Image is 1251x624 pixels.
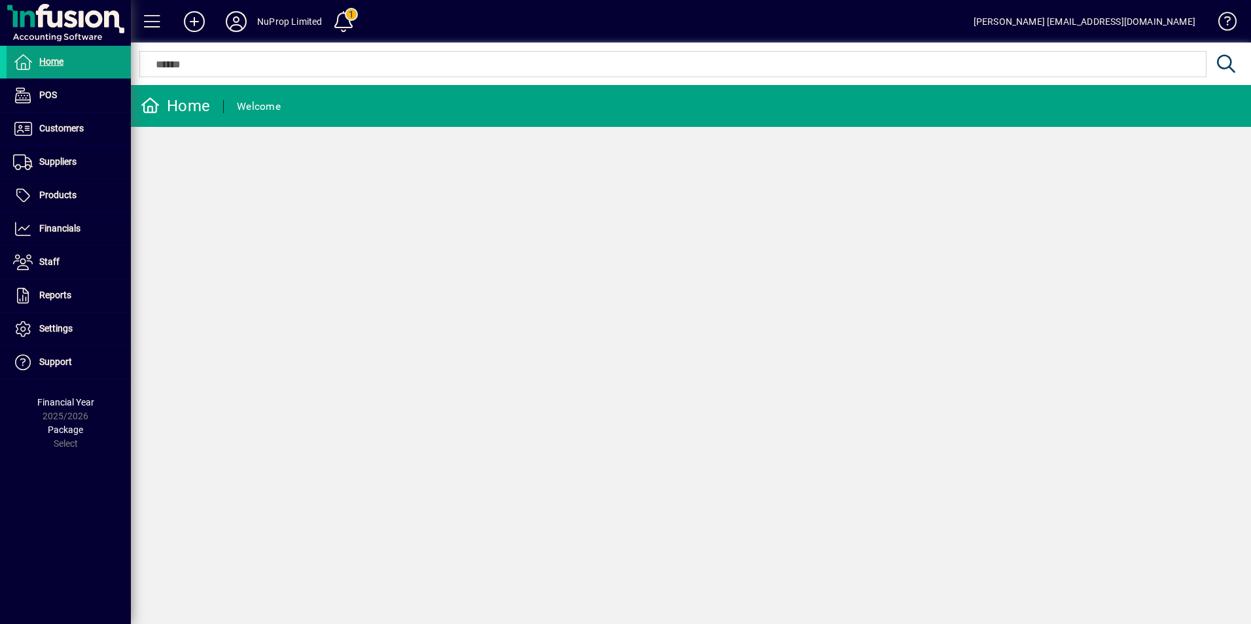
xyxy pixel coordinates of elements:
[48,425,83,435] span: Package
[39,156,77,167] span: Suppliers
[141,95,210,116] div: Home
[974,11,1195,32] div: [PERSON_NAME] [EMAIL_ADDRESS][DOMAIN_NAME]
[39,56,63,67] span: Home
[39,323,73,334] span: Settings
[39,190,77,200] span: Products
[7,113,131,145] a: Customers
[39,223,80,234] span: Financials
[39,90,57,100] span: POS
[7,146,131,179] a: Suppliers
[39,290,71,300] span: Reports
[7,279,131,312] a: Reports
[39,356,72,367] span: Support
[39,256,60,267] span: Staff
[237,96,281,117] div: Welcome
[37,397,94,407] span: Financial Year
[7,179,131,212] a: Products
[1208,3,1235,45] a: Knowledge Base
[7,346,131,379] a: Support
[39,123,84,133] span: Customers
[173,10,215,33] button: Add
[7,79,131,112] a: POS
[7,213,131,245] a: Financials
[215,10,257,33] button: Profile
[257,11,322,32] div: NuProp Limited
[7,313,131,345] a: Settings
[7,246,131,279] a: Staff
